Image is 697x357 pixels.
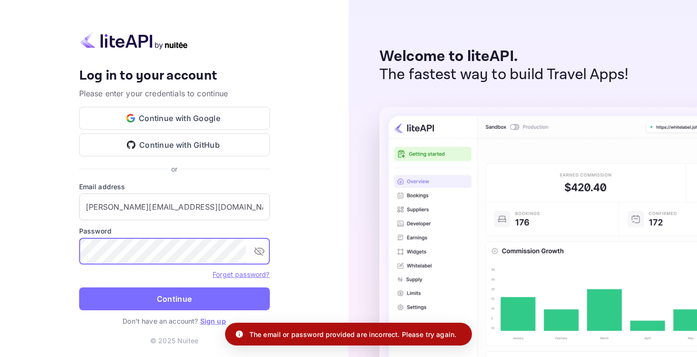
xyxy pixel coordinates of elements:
input: Enter your email address [79,194,270,220]
p: © 2025 Nuitee [150,336,198,346]
p: Welcome to liteAPI. [379,48,629,66]
p: or [171,164,177,174]
img: liteapi [79,31,189,50]
button: toggle password visibility [250,242,269,261]
a: Sign up [200,317,226,325]
button: Continue with GitHub [79,133,270,156]
a: Forget password? [213,270,269,278]
button: Continue [79,287,270,310]
p: Don't have an account? [79,316,270,326]
a: Forget password? [213,269,269,279]
p: The fastest way to build Travel Apps! [379,66,629,84]
label: Email address [79,182,270,192]
label: Password [79,226,270,236]
p: Please enter your credentials to continue [79,88,270,99]
p: The email or password provided are incorrect. Please try again. [249,329,456,339]
h4: Log in to your account [79,68,270,84]
button: Continue with Google [79,107,270,130]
